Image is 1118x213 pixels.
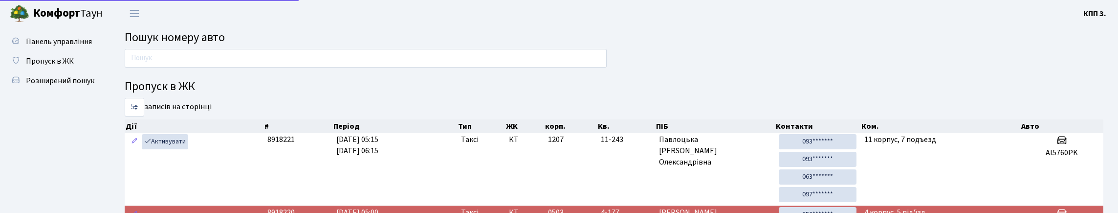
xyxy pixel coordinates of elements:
a: Розширений пошук [5,71,103,91]
span: [DATE] 05:15 [DATE] 06:15 [336,134,378,156]
th: ПІБ [655,119,775,133]
span: Павлоцька [PERSON_NAME] Олександрівна [659,134,771,168]
th: Кв. [597,119,655,133]
select: записів на сторінці [125,98,144,117]
span: Таун [33,5,103,22]
th: Період [332,119,457,133]
th: корп. [544,119,597,133]
b: КПП 3. [1083,8,1106,19]
th: Контакти [775,119,860,133]
label: записів на сторінці [125,98,212,117]
th: Тип [457,119,505,133]
h4: Пропуск в ЖК [125,80,1103,94]
th: Дії [125,119,263,133]
a: Активувати [142,134,188,149]
span: Пошук номеру авто [125,29,225,46]
span: КТ [509,134,540,145]
span: 1207 [548,134,564,145]
a: КПП 3. [1083,8,1106,20]
span: 8918221 [267,134,295,145]
a: Панель управління [5,32,103,51]
button: Переключити навігацію [122,5,147,22]
h5: AI5760PK [1024,148,1099,158]
a: Редагувати [129,134,140,149]
th: # [263,119,333,133]
b: Комфорт [33,5,80,21]
th: Авто [1020,119,1104,133]
span: Пропуск в ЖК [26,56,74,67]
span: Панель управління [26,36,92,47]
th: ЖК [505,119,544,133]
span: 11 корпус, 7 подъезд [864,134,936,145]
span: Таксі [461,134,479,145]
a: Пропуск в ЖК [5,51,103,71]
span: Розширений пошук [26,75,94,86]
th: Ком. [860,119,1020,133]
span: 11-243 [601,134,651,145]
input: Пошук [125,49,607,68]
img: logo.png [10,4,29,24]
